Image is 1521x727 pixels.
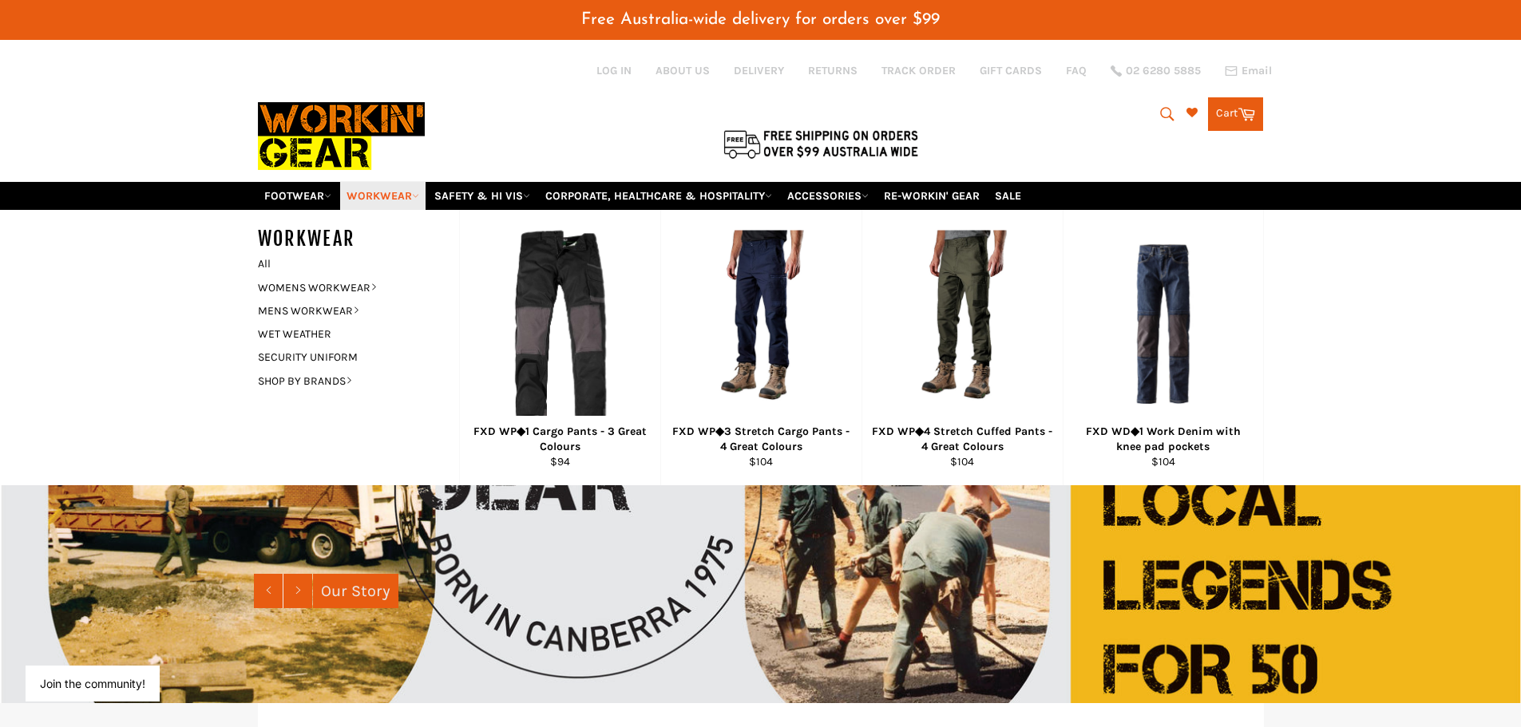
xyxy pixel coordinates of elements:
[250,322,443,346] a: WET WEATHER
[469,454,650,469] div: $94
[258,182,338,210] a: FOOTWEAR
[781,182,875,210] a: ACCESSORIES
[656,63,710,78] a: ABOUT US
[258,91,425,181] img: Workin Gear leaders in Workwear, Safety Boots, PPE, Uniforms. Australia's No.1 in Workwear
[900,230,1025,417] img: FXD WP◆4 Stretch Cuffed Pants - 4 Great Colours - Workin' Gear
[881,63,956,78] a: TRACK ORDER
[872,424,1052,455] div: FXD WP◆4 Stretch Cuffed Pants - 4 Great Colours
[1073,424,1253,455] div: FXD WD◆1 Work Denim with knee pad pockets
[581,11,940,28] span: Free Australia-wide delivery for orders over $99
[596,64,632,77] a: Log in
[1126,65,1201,77] span: 02 6280 5885
[1066,63,1087,78] a: FAQ
[40,677,145,690] button: Join the community!
[258,226,459,252] h5: WORKWEAR
[313,574,398,608] a: Our Story
[734,63,784,78] a: DELIVERY
[509,230,610,417] img: FXD WP◆1 Cargo Pants - 4 Great Colours - Workin' Gear
[699,230,824,417] img: FXD WP◆3 Stretch Cargo Pants - 4 Great Colours - Workin' Gear
[539,182,778,210] a: CORPORATE, HEALTHCARE & HOSPITALITY
[660,210,862,485] a: FXD WP◆3 Stretch Cargo Pants - 4 Great Colours - Workin' Gear FXD WP◆3 Stretch Cargo Pants - 4 Gr...
[469,424,650,455] div: FXD WP◆1 Cargo Pants - 3 Great Colours
[877,182,986,210] a: RE-WORKIN' GEAR
[1083,244,1243,404] img: FXD WD◆1 Work Denim with knee pad pockets - Workin' Gear
[340,182,426,210] a: WORKWEAR
[872,454,1052,469] div: $104
[459,210,660,485] a: FXD WP◆1 Cargo Pants - 4 Great Colours - Workin' Gear FXD WP◆1 Cargo Pants - 3 Great Colours $94
[250,276,443,299] a: WOMENS WORKWEAR
[250,369,443,393] a: SHOP BY BRANDS
[1242,65,1272,77] span: Email
[428,182,537,210] a: SAFETY & HI VIS
[988,182,1028,210] a: SALE
[980,63,1042,78] a: GIFT CARDS
[250,299,443,322] a: MENS WORKWEAR
[671,454,851,469] div: $104
[1111,65,1201,77] a: 02 6280 5885
[1208,97,1263,131] a: Cart
[250,252,459,275] a: All
[1073,454,1253,469] div: $104
[862,210,1063,485] a: FXD WP◆4 Stretch Cuffed Pants - 4 Great Colours - Workin' Gear FXD WP◆4 Stretch Cuffed Pants - 4 ...
[808,63,858,78] a: RETURNS
[1225,65,1272,77] a: Email
[671,424,851,455] div: FXD WP◆3 Stretch Cargo Pants - 4 Great Colours
[721,127,921,160] img: Flat $9.95 shipping Australia wide
[1063,210,1264,485] a: FXD WD◆1 Work Denim with knee pad pockets - Workin' Gear FXD WD◆1 Work Denim with knee pad pocket...
[250,346,443,369] a: SECURITY UNIFORM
